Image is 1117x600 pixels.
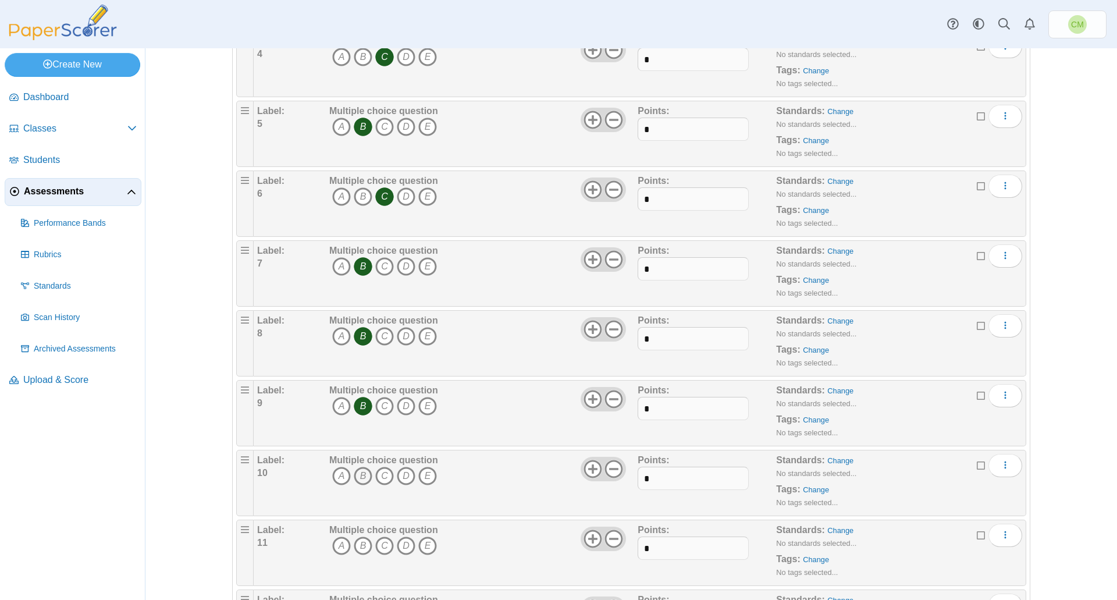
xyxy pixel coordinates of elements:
b: Tags: [776,414,800,424]
i: D [397,187,415,206]
button: More options [988,454,1022,477]
span: Students [23,154,137,166]
small: No standards selected... [776,399,856,408]
i: B [354,187,372,206]
a: Rubrics [16,241,141,269]
i: B [354,467,372,485]
a: Change [827,177,853,186]
b: Standards: [776,176,825,186]
small: No tags selected... [776,289,838,297]
a: Classes [5,115,141,143]
i: B [354,48,372,66]
a: Change [803,136,829,145]
i: A [332,467,351,485]
a: Change [827,386,853,395]
button: More options [988,314,1022,338]
span: Performance Bands [34,218,137,229]
button: More options [988,244,1022,268]
b: Points: [638,455,669,465]
b: Tags: [776,554,800,564]
small: No tags selected... [776,568,838,577]
i: D [397,48,415,66]
b: 6 [257,189,262,198]
i: B [354,537,372,555]
b: Label: [257,455,284,465]
small: No tags selected... [776,428,838,437]
span: Classes [23,122,127,135]
i: D [397,327,415,346]
span: Archived Assessments [34,343,137,355]
b: Points: [638,176,669,186]
i: E [418,397,437,416]
small: No tags selected... [776,149,838,158]
i: C [375,118,394,136]
span: Christine Munzer [1068,15,1087,34]
a: Upload & Score [5,367,141,395]
i: C [375,327,394,346]
button: More options [988,105,1022,128]
button: More options [988,524,1022,547]
b: Standards: [776,315,825,325]
a: Change [803,276,829,285]
b: Multiple choice question [329,106,438,116]
b: Multiple choice question [329,315,438,325]
a: Archived Assessments [16,335,141,363]
a: Create New [5,53,140,76]
span: Upload & Score [23,374,137,386]
a: Performance Bands [16,210,141,237]
b: Tags: [776,205,800,215]
b: Multiple choice question [329,176,438,186]
small: No tags selected... [776,219,838,228]
button: More options [988,384,1022,407]
a: Change [803,416,829,424]
button: More options [988,175,1022,198]
span: Dashboard [23,91,137,104]
small: No standards selected... [776,469,856,478]
i: E [418,257,437,276]
a: Alerts [1017,12,1043,37]
b: 7 [257,258,262,268]
a: Scan History [16,304,141,332]
a: Change [827,247,853,255]
b: Tags: [776,135,800,145]
i: D [397,397,415,416]
i: B [354,397,372,416]
b: 10 [257,468,268,478]
b: Label: [257,176,284,186]
b: Multiple choice question [329,525,438,535]
b: Tags: [776,65,800,75]
span: Christine Munzer [1071,20,1084,29]
i: B [354,327,372,346]
b: Tags: [776,484,800,494]
i: E [418,537,437,555]
i: A [332,257,351,276]
b: Tags: [776,345,800,354]
i: D [397,118,415,136]
small: No standards selected... [776,539,856,548]
i: A [332,118,351,136]
b: Label: [257,246,284,255]
a: Standards [16,272,141,300]
b: Label: [257,315,284,325]
i: A [332,187,351,206]
a: Change [803,485,829,494]
small: No tags selected... [776,79,838,88]
b: Multiple choice question [329,455,438,465]
b: 4 [257,49,262,59]
b: 11 [257,538,268,548]
div: Drag handle [236,380,254,446]
i: C [375,537,394,555]
i: C [375,467,394,485]
img: PaperScorer [5,5,121,40]
a: Christine Munzer [1048,10,1107,38]
i: E [418,327,437,346]
i: A [332,397,351,416]
small: No standards selected... [776,329,856,338]
b: Standards: [776,385,825,395]
b: Label: [257,385,284,395]
small: No tags selected... [776,498,838,507]
small: No standards selected... [776,50,856,59]
b: Points: [638,385,669,395]
b: Points: [638,525,669,535]
div: Drag handle [236,520,254,586]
